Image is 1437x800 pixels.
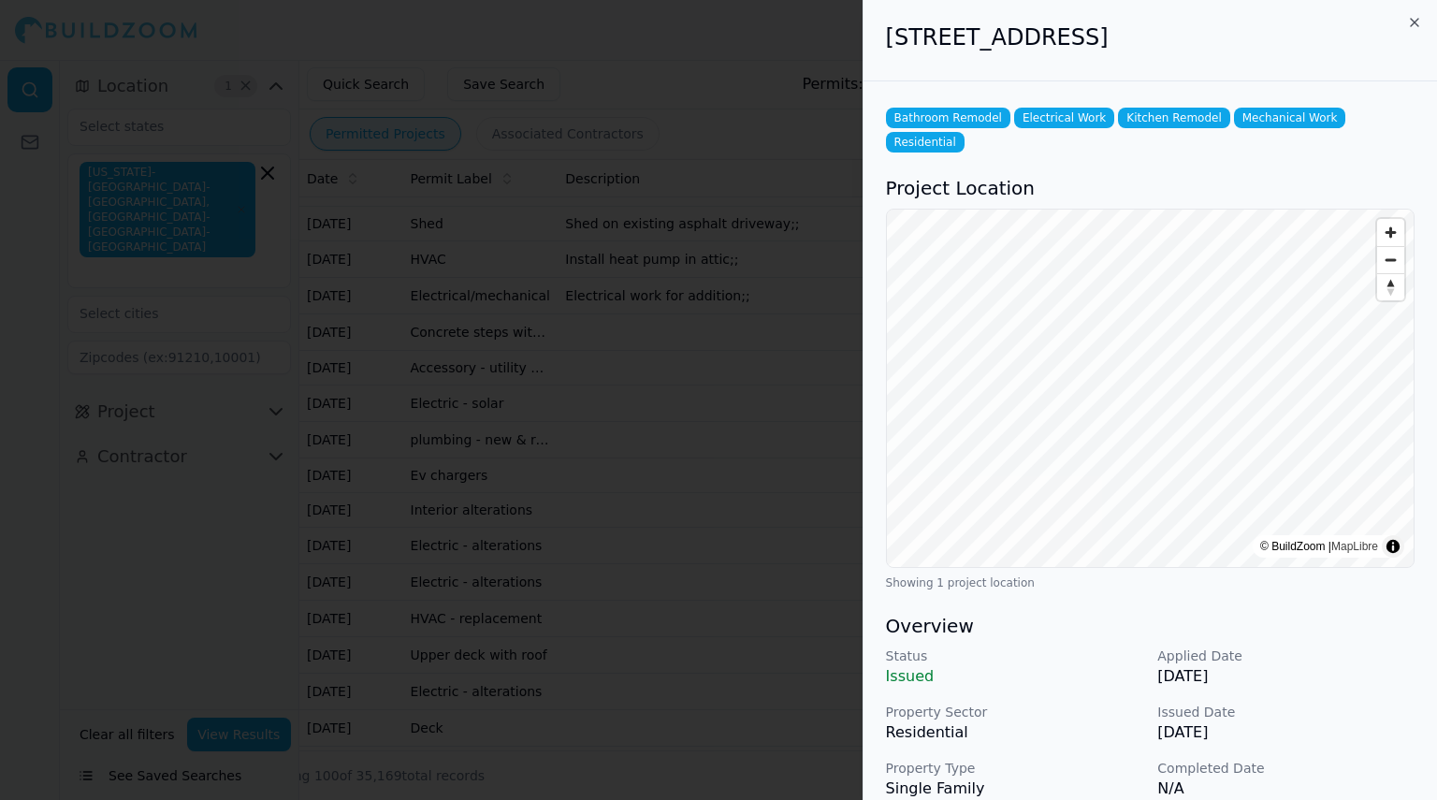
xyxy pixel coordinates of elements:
[886,703,1143,721] p: Property Sector
[1118,108,1229,128] span: Kitchen Remodel
[886,647,1143,665] p: Status
[1382,535,1404,558] summary: Toggle attribution
[1014,108,1114,128] span: Electrical Work
[1157,759,1415,778] p: Completed Date
[1377,273,1404,300] button: Reset bearing to north
[886,108,1010,128] span: Bathroom Remodel
[1331,540,1378,553] a: MapLibre
[886,175,1415,201] h3: Project Location
[1377,246,1404,273] button: Zoom out
[886,721,1143,744] p: Residential
[1157,703,1415,721] p: Issued Date
[886,575,1415,590] div: Showing 1 project location
[1377,219,1404,246] button: Zoom in
[1157,665,1415,688] p: [DATE]
[1260,537,1378,556] div: © BuildZoom |
[886,613,1415,639] h3: Overview
[1157,647,1415,665] p: Applied Date
[887,210,1415,568] canvas: Map
[1234,108,1346,128] span: Mechanical Work
[886,759,1143,778] p: Property Type
[1157,778,1415,800] p: N/A
[886,665,1143,688] p: Issued
[886,778,1143,800] p: Single Family
[886,22,1415,52] h2: [STREET_ADDRESS]
[886,132,965,153] span: Residential
[1157,721,1415,744] p: [DATE]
